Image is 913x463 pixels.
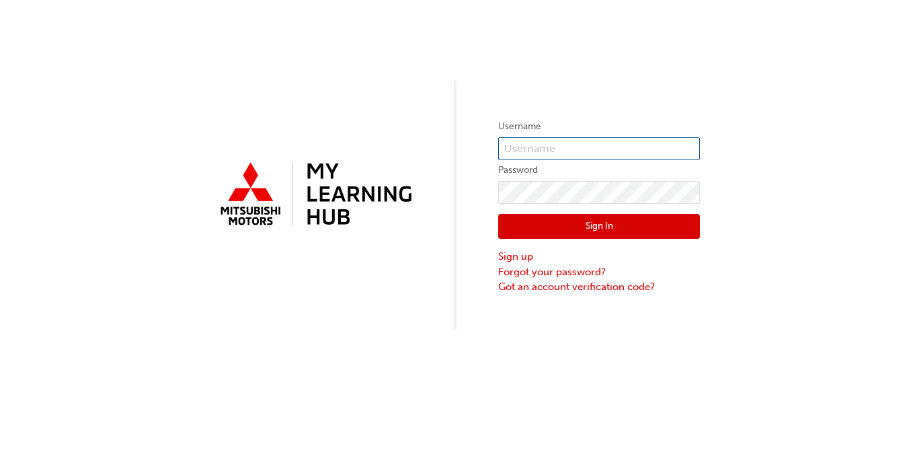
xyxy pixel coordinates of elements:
a: Sign up [498,249,700,264]
label: Username [498,118,700,135]
img: mmal [213,157,415,234]
button: Sign In [498,214,700,240]
a: Forgot your password? [498,264,700,280]
a: Got an account verification code? [498,279,700,295]
label: Password [498,162,700,178]
input: Username [498,137,700,160]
